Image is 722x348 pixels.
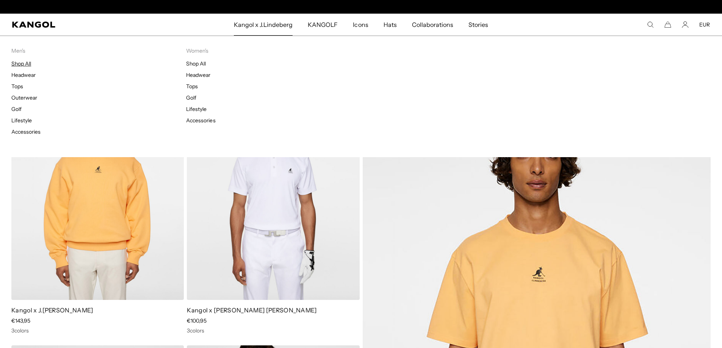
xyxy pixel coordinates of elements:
a: Headwear [186,72,210,78]
a: Account [682,21,689,28]
a: Stories [461,14,496,36]
a: Shop All [186,60,206,67]
div: 3 colors [187,327,359,334]
span: Kangol x J.Lindeberg [234,14,293,36]
a: Tops [186,83,198,90]
span: Stories [468,14,488,36]
a: Accessories [186,117,215,124]
button: EUR [699,21,710,28]
a: Lifestyle [11,117,32,124]
span: KANGOLF [308,14,338,36]
div: 3 colors [11,327,184,334]
a: Tops [11,83,23,90]
slideshow-component: Announcement bar [283,4,439,10]
a: Golf [186,94,196,101]
span: Hats [384,14,397,36]
summary: Search here [647,21,654,28]
p: Men's [11,47,186,54]
a: Kangol x J.[PERSON_NAME] [11,306,93,314]
span: €143,95 [11,317,30,324]
a: Accessories [11,128,41,135]
span: €100,95 [187,317,207,324]
img: Kangol x J.Lindeberg Roberto Crewneck [11,83,184,300]
button: Cart [664,21,671,28]
a: Kangol x [PERSON_NAME] [PERSON_NAME] [187,306,317,314]
a: Golf [11,106,22,112]
a: Hats [376,14,404,36]
a: Shop All [11,60,31,67]
span: Collaborations [412,14,453,36]
div: Announcement [283,4,439,10]
p: Women's [186,47,361,54]
a: Kangol [12,22,155,28]
a: Headwear [11,72,36,78]
div: 2 of 2 [283,4,439,10]
img: Kangol x J.Lindeberg Jason Polo [187,83,359,300]
a: Icons [345,14,376,36]
span: Icons [353,14,368,36]
a: Kangol x J.Lindeberg [226,14,301,36]
a: Outerwear [11,94,37,101]
a: Collaborations [404,14,461,36]
a: KANGOLF [300,14,345,36]
a: Lifestyle [186,106,207,112]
